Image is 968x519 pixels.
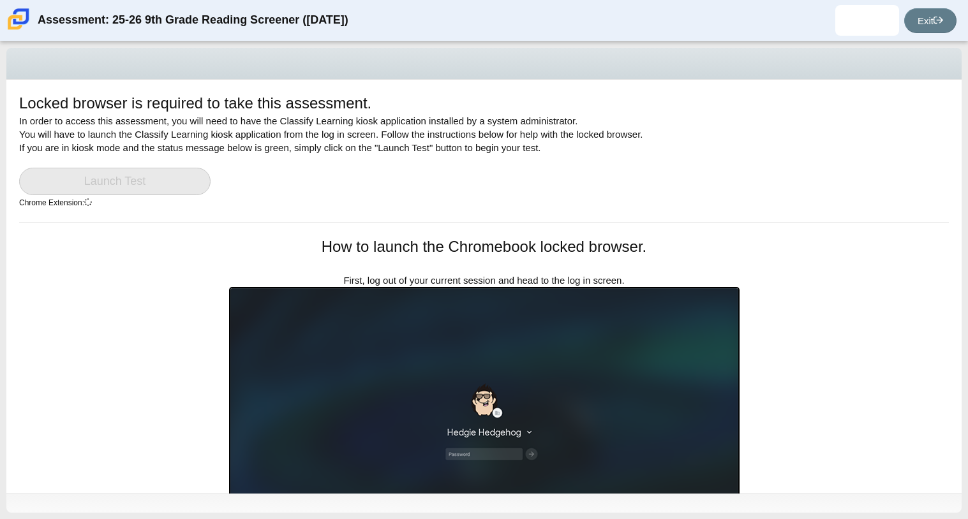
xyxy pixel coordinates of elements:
div: Assessment: 25-26 9th Grade Reading Screener ([DATE]) [38,5,348,36]
a: Launch Test [19,168,211,195]
a: Exit [904,8,957,33]
img: Carmen School of Science & Technology [5,6,32,33]
div: In order to access this assessment, you will need to have the Classify Learning kiosk application... [19,92,949,222]
h1: Locked browser is required to take this assessment. [19,92,371,114]
h1: How to launch the Chromebook locked browser. [229,236,740,258]
img: nyiana.wells.2BFpGr [857,10,877,31]
a: Carmen School of Science & Technology [5,24,32,34]
small: Chrome Extension: [19,198,92,207]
